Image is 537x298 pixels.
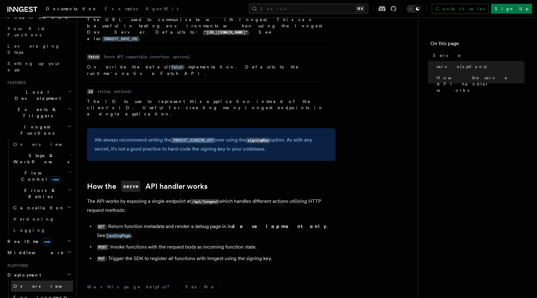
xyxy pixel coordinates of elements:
[11,170,68,182] span: Flow Control
[87,197,336,215] p: The API works by exposing a single endpoint at which handles different actions utilizing HTTP req...
[437,63,488,70] span: serve(options)
[95,222,336,240] li: : Return function metadata and render a debug page in in . See .
[406,5,421,12] button: Toggle dark mode
[105,232,131,238] a: landingPage
[5,263,28,268] span: Platform
[5,269,73,281] button: Deployment
[200,282,219,291] button: No
[356,6,365,12] kbd: ⌘K
[11,213,73,225] a: Versioning
[114,89,131,94] dd: optional
[491,4,532,14] a: Sign Up
[11,202,73,213] button: Cancellation
[5,106,68,119] span: Events & Triggers
[5,247,73,258] button: Middleware
[5,249,64,256] span: Middleware
[42,2,101,17] a: Documentation
[46,6,97,11] span: Documentation
[434,61,525,72] a: serve(options)
[105,6,138,11] span: Examples
[94,136,328,153] p: We always recommend setting the over using the option. As with any secret, it's not a good practi...
[191,199,219,204] code: /api/inngest
[430,40,525,50] h4: On this page
[101,2,142,17] a: Examples
[430,50,525,61] a: Serve
[13,142,77,147] span: Overview
[142,2,182,17] a: AgentKit
[42,238,52,245] span: new
[5,272,41,278] span: Deployment
[203,30,249,35] code: "[URL][DOMAIN_NAME]"
[102,36,139,41] a: INNGEST_BASE_URL
[87,16,326,42] p: The URL used to communicate with Inngest. This can be useful in testing environments when using t...
[11,205,65,211] span: Cancellation
[5,236,73,247] button: Realtimenew
[13,228,46,233] span: Logging
[173,54,190,59] dd: optional
[87,181,208,192] a: How theserveAPI handler works
[87,54,100,60] code: fetch
[232,223,326,229] strong: development only
[5,86,73,104] button: Local Development
[171,138,215,143] code: INNGEST_SIGNING_KEY
[5,12,73,23] a: Install the SDK
[87,64,326,77] p: Override the default implementation. Defaults to the runtime's native Fetch API.
[121,181,140,192] code: serve
[87,89,94,94] code: id
[5,238,52,244] span: Realtime
[50,176,61,183] span: new
[145,6,178,11] span: AgentKit
[11,185,73,202] button: Errors & Retries
[170,64,183,69] a: fetch
[97,89,110,94] dd: string
[95,254,336,263] li: : Trigger the SDK to register all functions with Inngest using the signing key.
[104,54,169,59] dd: Fetch API compatible interface
[5,89,68,101] span: Local Development
[13,284,77,289] span: Overview
[11,150,73,167] button: Steps & Workflows
[7,44,60,55] span: Leveraging Steps
[11,139,73,150] a: Overview
[5,104,73,121] button: Events & Triggers
[249,4,368,14] button: Search...⌘K
[181,282,200,291] button: Yes
[5,124,67,136] span: Inngest Functions
[5,80,26,85] span: Features
[11,187,67,200] span: Errors & Retries
[5,58,73,75] a: Setting up your app
[97,245,108,250] code: POST
[5,23,73,40] a: Your first Functions
[11,225,73,236] a: Logging
[95,243,336,252] li: : Invoke functions with the request body as incoming function state.
[102,36,139,42] code: INNGEST_BASE_URL
[11,167,73,185] button: Flow Controlnew
[5,139,73,236] div: Inngest Functions
[246,138,270,143] code: signingKey
[87,284,174,290] p: Was this page helpful?
[105,233,131,239] code: landingPage
[5,40,73,58] a: Leveraging Steps
[170,65,183,70] code: fetch
[7,26,44,37] span: Your first Functions
[5,121,73,139] button: Inngest Functions
[97,256,106,262] code: PUT
[87,98,326,117] p: The ID to use to represent this application instead of the client's ID. Useful for creating many ...
[11,281,73,292] a: Overview
[434,72,525,96] a: How the serve API handler works
[433,52,461,58] span: Serve
[7,15,72,20] span: Install the SDK
[7,61,61,72] span: Setting up your app
[11,152,69,165] span: Steps & Workflows
[13,217,54,221] span: Versioning
[432,4,489,14] a: Contact sales
[171,137,215,143] a: INNGEST_SIGNING_KEY
[437,75,525,93] span: How the serve API handler works
[97,224,106,230] code: GET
